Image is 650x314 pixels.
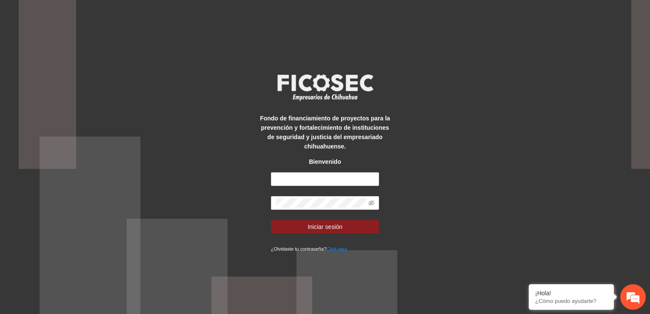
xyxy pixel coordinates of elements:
p: ¿Cómo puedo ayudarte? [535,298,607,304]
div: ¡Hola! [535,290,607,297]
img: logo [272,71,378,103]
span: eye-invisible [368,200,374,206]
button: Iniciar sesión [271,220,379,234]
span: Iniciar sesión [308,222,342,231]
a: Click aqui [326,246,347,251]
strong: Fondo de financiamiento de proyectos para la prevención y fortalecimiento de instituciones de seg... [260,115,390,150]
small: ¿Olvidaste tu contraseña? [271,246,347,251]
strong: Bienvenido [309,158,341,165]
